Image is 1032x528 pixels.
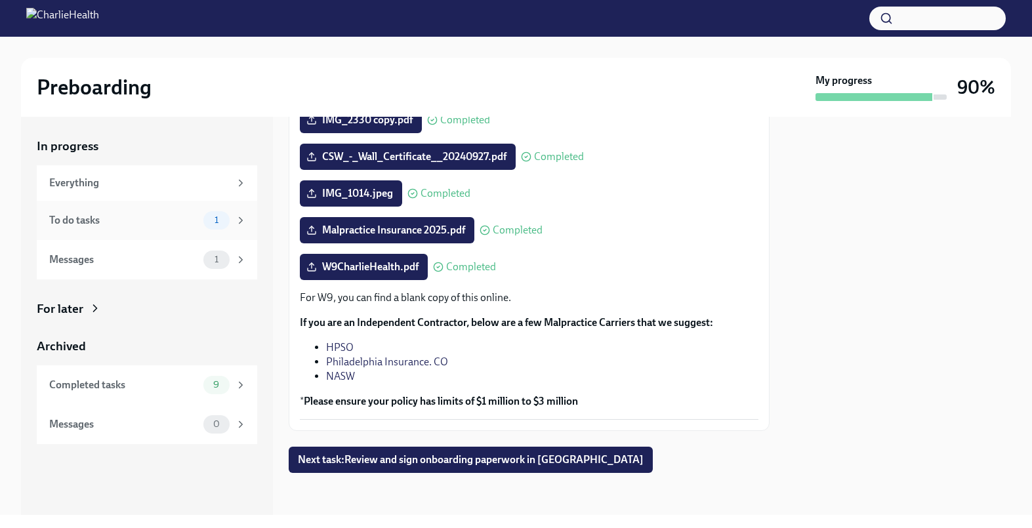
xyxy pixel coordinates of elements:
[37,240,257,279] a: Messages1
[49,253,198,267] div: Messages
[205,380,227,390] span: 9
[309,113,413,127] span: IMG_2330 copy.pdf
[37,338,257,355] a: Archived
[37,74,152,100] h2: Preboarding
[326,355,448,368] a: Philadelphia Insurance. CO
[49,176,230,190] div: Everything
[300,291,758,305] p: For W9, you can find a blank copy of this online.
[49,417,198,432] div: Messages
[304,395,578,407] strong: Please ensure your policy has limits of $1 million to $3 million
[37,165,257,201] a: Everything
[37,405,257,444] a: Messages0
[446,262,496,272] span: Completed
[309,260,419,274] span: W9CharlieHealth.pdf
[289,447,653,473] button: Next task:Review and sign onboarding paperwork in [GEOGRAPHIC_DATA]
[957,75,995,99] h3: 90%
[37,138,257,155] a: In progress
[326,370,355,382] a: NASW
[49,213,198,228] div: To do tasks
[37,201,257,240] a: To do tasks1
[37,300,257,317] a: For later
[300,107,422,133] label: IMG_2330 copy.pdf
[37,300,83,317] div: For later
[26,8,99,29] img: CharlieHealth
[205,419,228,429] span: 0
[309,150,506,163] span: CSW_-_Wall_Certificate__20240927.pdf
[326,341,354,354] a: HPSO
[440,115,490,125] span: Completed
[207,254,226,264] span: 1
[300,217,474,243] label: Malpractice Insurance 2025.pdf
[300,144,516,170] label: CSW_-_Wall_Certificate__20240927.pdf
[815,73,872,88] strong: My progress
[309,224,465,237] span: Malpractice Insurance 2025.pdf
[207,215,226,225] span: 1
[421,188,470,199] span: Completed
[300,316,713,329] strong: If you are an Independent Contractor, below are a few Malpractice Carriers that we suggest:
[37,365,257,405] a: Completed tasks9
[300,254,428,280] label: W9CharlieHealth.pdf
[298,453,644,466] span: Next task : Review and sign onboarding paperwork in [GEOGRAPHIC_DATA]
[493,225,543,235] span: Completed
[309,187,393,200] span: IMG_1014.jpeg
[300,180,402,207] label: IMG_1014.jpeg
[49,378,198,392] div: Completed tasks
[534,152,584,162] span: Completed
